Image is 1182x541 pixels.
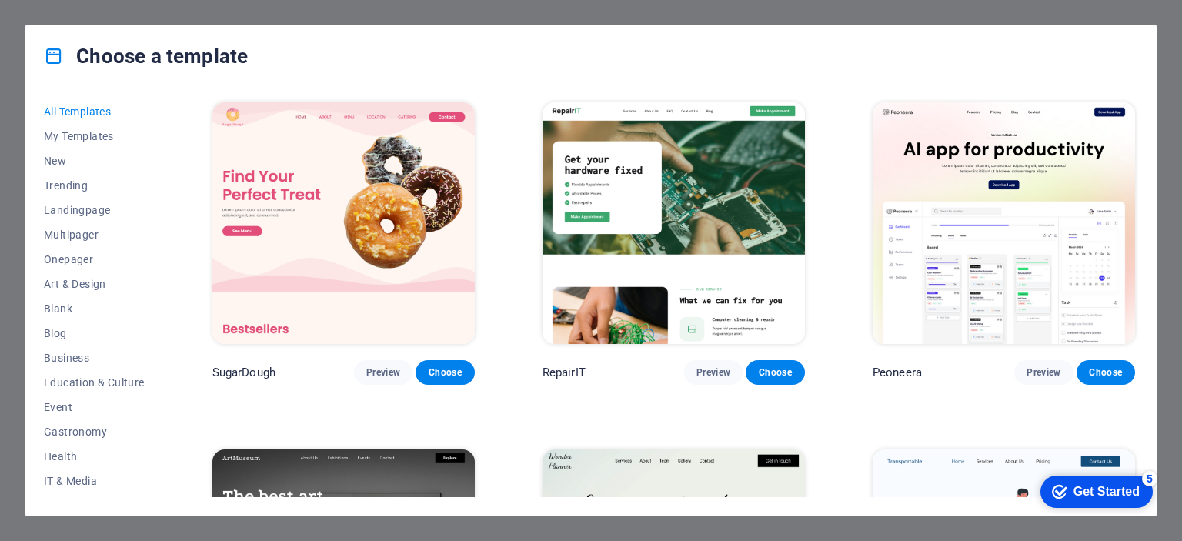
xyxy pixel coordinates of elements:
span: Art & Design [44,278,145,290]
span: New [44,155,145,167]
div: Get Started [45,17,112,31]
p: RepairIT [543,365,586,380]
span: All Templates [44,105,145,118]
button: Blank [44,296,145,321]
p: Peoneera [873,365,922,380]
div: Get Started 5 items remaining, 0% complete [12,8,125,40]
span: Multipager [44,229,145,241]
button: Gastronomy [44,419,145,444]
span: Onepager [44,253,145,265]
div: 5 [114,3,129,18]
button: Multipager [44,222,145,247]
span: Choose [1089,366,1123,379]
span: Preview [366,366,400,379]
button: Choose [746,360,804,385]
button: New [44,149,145,173]
img: RepairIT [543,102,805,344]
button: Trending [44,173,145,198]
button: Choose [1077,360,1135,385]
span: Choose [428,366,462,379]
button: Education & Culture [44,370,145,395]
button: Choose [416,360,474,385]
span: My Templates [44,130,145,142]
span: Trending [44,179,145,192]
button: Legal & Finance [44,493,145,518]
img: Peoneera [873,102,1135,344]
span: Blog [44,327,145,339]
span: Preview [1027,366,1060,379]
span: Choose [758,366,792,379]
button: All Templates [44,99,145,124]
button: Event [44,395,145,419]
span: Business [44,352,145,364]
span: Education & Culture [44,376,145,389]
button: Preview [684,360,743,385]
button: My Templates [44,124,145,149]
button: Health [44,444,145,469]
span: Health [44,450,145,463]
button: Onepager [44,247,145,272]
button: Business [44,346,145,370]
h4: Choose a template [44,44,248,68]
span: Blank [44,302,145,315]
button: Art & Design [44,272,145,296]
img: SugarDough [212,102,475,344]
span: IT & Media [44,475,145,487]
span: Event [44,401,145,413]
p: SugarDough [212,365,275,380]
button: Blog [44,321,145,346]
span: Landingpage [44,204,145,216]
span: Preview [696,366,730,379]
span: Gastronomy [44,426,145,438]
button: IT & Media [44,469,145,493]
button: Preview [354,360,412,385]
button: Preview [1014,360,1073,385]
button: Landingpage [44,198,145,222]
